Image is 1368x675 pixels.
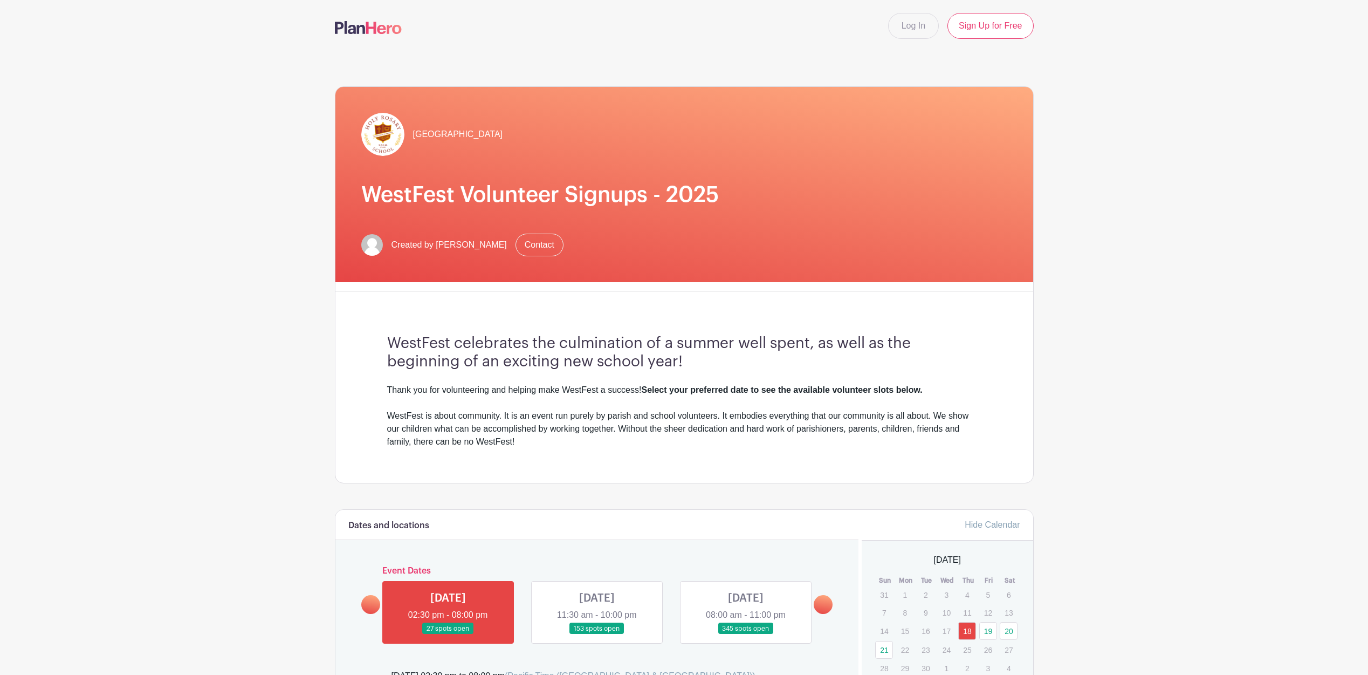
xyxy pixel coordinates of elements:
a: Sign Up for Free [947,13,1033,39]
h1: WestFest Volunteer Signups - 2025 [361,182,1007,208]
p: 11 [958,604,976,621]
h3: WestFest celebrates the culmination of a summer well spent, as well as the beginning of an exciti... [387,335,981,371]
p: 17 [938,623,955,639]
p: 27 [1000,642,1018,658]
th: Sun [875,575,896,586]
p: 26 [979,642,997,658]
p: 24 [938,642,955,658]
h6: Dates and locations [348,521,429,531]
a: 19 [979,622,997,640]
p: 15 [896,623,914,639]
img: default-ce2991bfa6775e67f084385cd625a349d9dcbb7a52a09fb2fda1e96e2d18dcdb.png [361,234,383,256]
p: 10 [938,604,955,621]
h6: Event Dates [380,566,814,576]
th: Sat [999,575,1020,586]
p: 25 [958,642,976,658]
p: 16 [917,623,934,639]
p: 23 [917,642,934,658]
img: hr-logo-circle.png [361,113,404,156]
p: 4 [958,587,976,603]
strong: Select your preferred date to see the available volunteer slots below. [641,385,922,394]
p: 7 [875,604,893,621]
p: 6 [1000,587,1018,603]
span: Created by [PERSON_NAME] [391,238,507,251]
p: 3 [938,587,955,603]
p: 8 [896,604,914,621]
p: 22 [896,642,914,658]
th: Tue [916,575,937,586]
p: 2 [917,587,934,603]
span: [GEOGRAPHIC_DATA] [413,128,503,141]
div: WestFest is about community. It is an event run purely by parish and school volunteers. It embodi... [387,410,981,448]
p: 13 [1000,604,1018,621]
p: 5 [979,587,997,603]
a: 18 [958,622,976,640]
a: Contact [515,234,563,256]
img: logo-507f7623f17ff9eddc593b1ce0a138ce2505c220e1c5a4e2b4648c50719b7d32.svg [335,21,402,34]
a: Hide Calendar [965,520,1020,529]
th: Wed [937,575,958,586]
p: 31 [875,587,893,603]
p: 9 [917,604,934,621]
span: [DATE] [934,554,961,567]
p: 1 [896,587,914,603]
th: Mon [896,575,917,586]
a: Log In [888,13,939,39]
p: 14 [875,623,893,639]
a: 20 [1000,622,1018,640]
th: Thu [958,575,979,586]
a: 21 [875,641,893,659]
th: Fri [979,575,1000,586]
p: 12 [979,604,997,621]
div: Thank you for volunteering and helping make WestFest a success! [387,384,981,397]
